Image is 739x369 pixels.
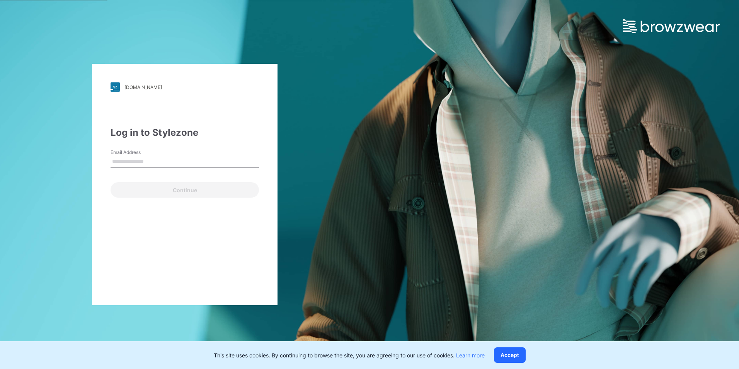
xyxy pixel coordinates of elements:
div: Log in to Stylezone [111,126,259,140]
div: [DOMAIN_NAME] [124,84,162,90]
p: This site uses cookies. By continuing to browse the site, you are agreeing to our use of cookies. [214,351,485,359]
label: Email Address [111,149,165,156]
a: [DOMAIN_NAME] [111,82,259,92]
img: stylezone-logo.562084cfcfab977791bfbf7441f1a819.svg [111,82,120,92]
img: browzwear-logo.e42bd6dac1945053ebaf764b6aa21510.svg [623,19,720,33]
a: Learn more [456,352,485,359]
button: Accept [494,347,526,363]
